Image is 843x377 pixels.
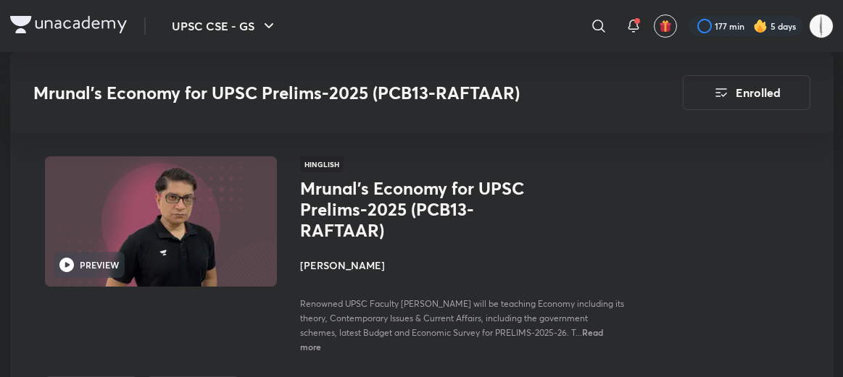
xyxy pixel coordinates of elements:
img: chinmay [809,14,834,38]
span: Renowned UPSC Faculty [PERSON_NAME] will be teaching Economy including its theory, Contemporary I... [300,298,624,338]
h3: Mrunal’s Economy for UPSC Prelims-2025 (PCB13-RAFTAAR) [33,82,601,103]
img: Thumbnail [42,155,278,288]
img: streak [753,19,768,33]
button: Enrolled [683,75,810,110]
h1: Mrunal’s Economy for UPSC Prelims-2025 (PCB13-RAFTAAR) [300,178,537,240]
h6: PREVIEW [80,258,119,271]
a: Company Logo [10,16,127,37]
span: Hinglish [300,156,344,172]
button: avatar [654,14,677,38]
img: Company Logo [10,16,127,33]
button: UPSC CSE - GS [163,12,286,41]
img: avatar [659,20,672,33]
h4: [PERSON_NAME] [300,258,625,273]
